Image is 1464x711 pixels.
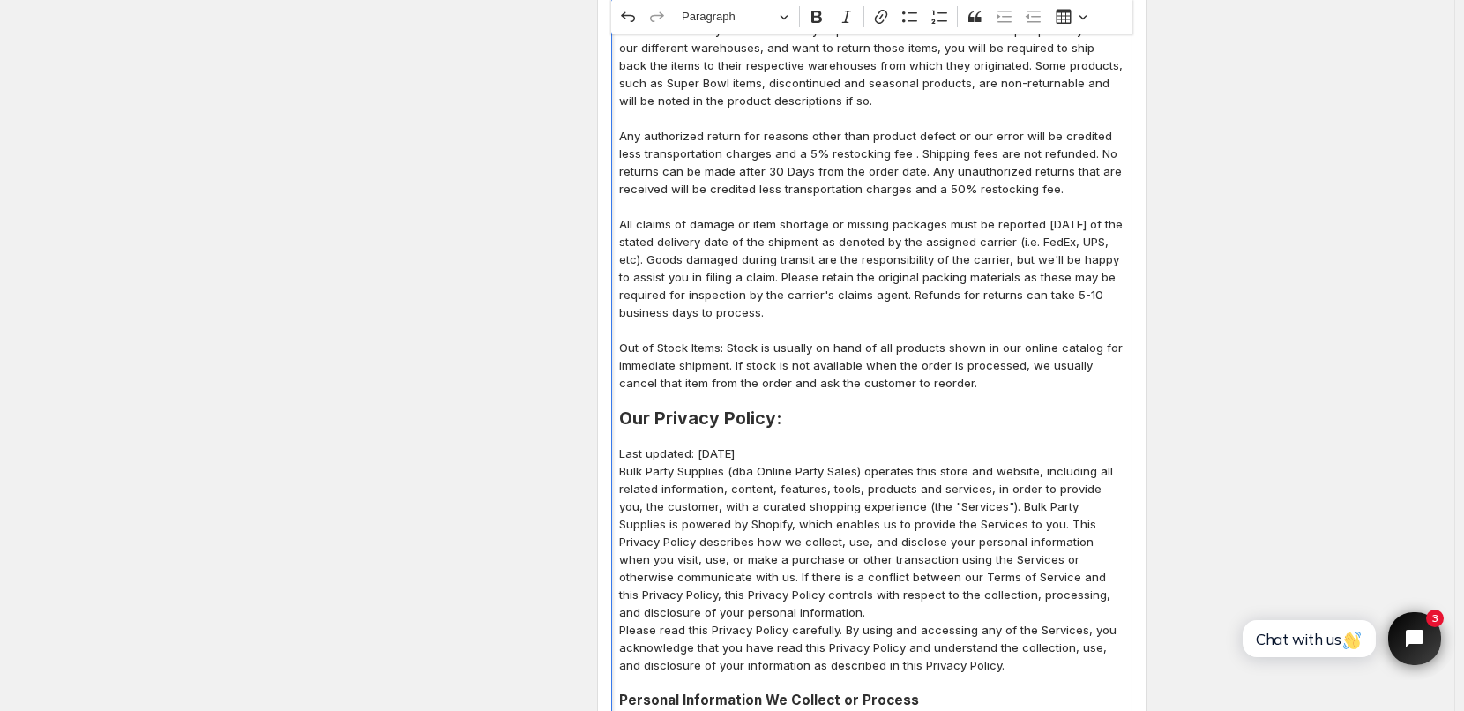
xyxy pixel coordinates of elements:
span: Paragraph [682,6,773,27]
p: Bulk Party Supplies (dba Online Party Sales) operates this store and website, including all relat... [619,462,1124,621]
p: Last updated: [DATE] [619,445,1124,462]
p: Please read this Privacy Policy carefully. By using and accessing any of the Services, you acknow... [619,621,1124,674]
p: Any authorized return for reasons other than product defect or our error will be credited less tr... [619,127,1124,198]
button: Paragraph, Heading [674,4,795,31]
p: All claims of damage or item shortage or missing packages must be reported [DATE] of the stated d... [619,215,1124,321]
iframe: Tidio Chat [1223,597,1456,680]
h3: Personal Information We Collect or Process [619,692,1124,709]
p: Out of Stock Items: Stock is usually on hand of all products shown in our online catalog for imme... [619,339,1124,392]
h2: Our Privacy Policy: [619,409,1124,427]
